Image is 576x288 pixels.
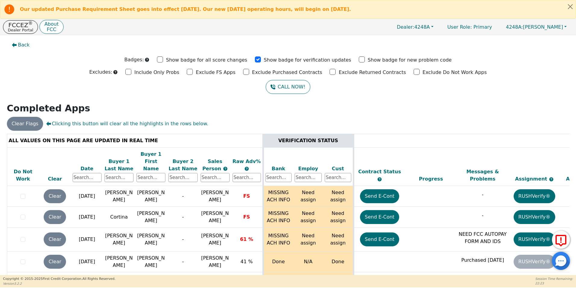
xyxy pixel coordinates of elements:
[3,281,115,286] p: Version 3.2.2
[441,21,498,33] p: Primary
[264,56,351,64] p: Show badge for verification updates
[293,251,323,272] td: N/A
[295,173,322,182] input: Search...
[201,190,229,203] span: [PERSON_NAME]
[552,231,570,249] button: Report Error to FCC
[293,207,323,228] td: Need assign
[9,168,38,183] div: Do Not Work
[39,20,63,34] a: AboutFCC
[514,189,555,203] button: RUSHVerify®
[135,228,167,251] td: [PERSON_NAME]
[458,231,507,245] p: NEED FCC AUTOPAY FORM AND IDS
[8,28,33,32] p: Dealer Portal
[105,173,133,182] input: Search...
[167,186,199,207] td: -
[103,186,135,207] td: [PERSON_NAME]
[506,24,563,30] span: [PERSON_NAME]
[44,22,58,27] p: About
[167,207,199,228] td: -
[136,151,165,172] div: Buyer 1 First Name
[325,165,351,172] div: Cust
[514,232,555,246] button: RUSHVerify®
[506,24,523,30] span: 4248A:
[535,281,573,286] p: 22:23
[46,120,208,127] span: Clicking this button will clear all the highlights in the rows below.
[20,6,351,12] b: Our updated Purchase Requirement Sheet goes into effect [DATE]. Our new [DATE] operating hours, w...
[167,251,199,272] td: -
[458,212,507,219] p: -
[124,56,144,63] p: Badges:
[28,21,33,26] sup: ®
[44,255,66,269] button: Clear
[8,22,33,28] p: FCCEZ
[134,69,179,76] p: Include Only Probs
[390,22,440,32] button: Dealer:4248A
[135,207,167,228] td: [PERSON_NAME]
[407,175,455,183] div: Progress
[252,69,322,76] p: Exclude Purchased Contracts
[201,173,230,182] input: Search...
[103,251,135,272] td: [PERSON_NAME]
[397,24,430,30] span: 4248A
[397,24,414,30] span: Dealer:
[168,158,197,172] div: Buyer 2 Last Name
[458,191,507,198] p: -
[323,228,353,251] td: Need assign
[168,173,197,182] input: Search...
[44,27,58,32] p: FCC
[240,259,253,264] span: 41 %
[535,277,573,281] p: Session Time Remaining:
[135,251,167,272] td: [PERSON_NAME]
[135,186,167,207] td: [PERSON_NAME]
[263,186,293,207] td: MISSING ACH INFO
[18,41,30,49] span: Back
[71,207,103,228] td: [DATE]
[202,158,223,171] span: Sales Person
[71,251,103,272] td: [DATE]
[240,236,253,242] span: 61 %
[360,232,399,246] button: Send E-Cont
[565,0,576,13] button: Close alert
[323,207,353,228] td: Need assign
[233,158,261,164] span: Raw Adv%
[358,169,401,174] span: Contract Status
[265,173,292,182] input: Search...
[293,186,323,207] td: Need assign
[167,228,199,251] td: -
[441,21,498,33] a: User Role: Primary
[7,103,90,114] strong: Completed Apps
[265,165,292,172] div: Bank
[73,165,102,172] div: Date
[196,69,236,76] p: Exclude FS Apps
[166,56,247,64] p: Show badge for all score changes
[136,173,165,182] input: Search...
[3,20,38,34] button: FCCEZ®Dealer Portal
[360,189,399,203] button: Send E-Cont
[263,251,293,272] td: Done
[266,80,310,94] button: CALL NOW!
[515,176,549,182] span: Assignment
[201,210,229,223] span: [PERSON_NAME]
[325,173,351,182] input: Search...
[265,137,351,144] div: VERIFICATION STATUS
[44,210,66,224] button: Clear
[243,193,250,199] span: FS
[323,186,353,207] td: Need assign
[243,214,250,220] span: FS
[293,228,323,251] td: Need assign
[71,186,103,207] td: [DATE]
[360,210,399,224] button: Send E-Cont
[71,228,103,251] td: [DATE]
[40,175,69,183] div: Clear
[82,277,115,281] span: All Rights Reserved.
[368,56,452,64] p: Show badge for new problem code
[3,277,115,282] p: Copyright © 2015- 2025 First Credit Corporation.
[103,228,135,251] td: [PERSON_NAME]
[447,24,472,30] span: User Role :
[295,165,322,172] div: Employ
[44,232,66,246] button: Clear
[499,22,573,32] a: 4248A:[PERSON_NAME]
[7,117,43,131] button: Clear Flags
